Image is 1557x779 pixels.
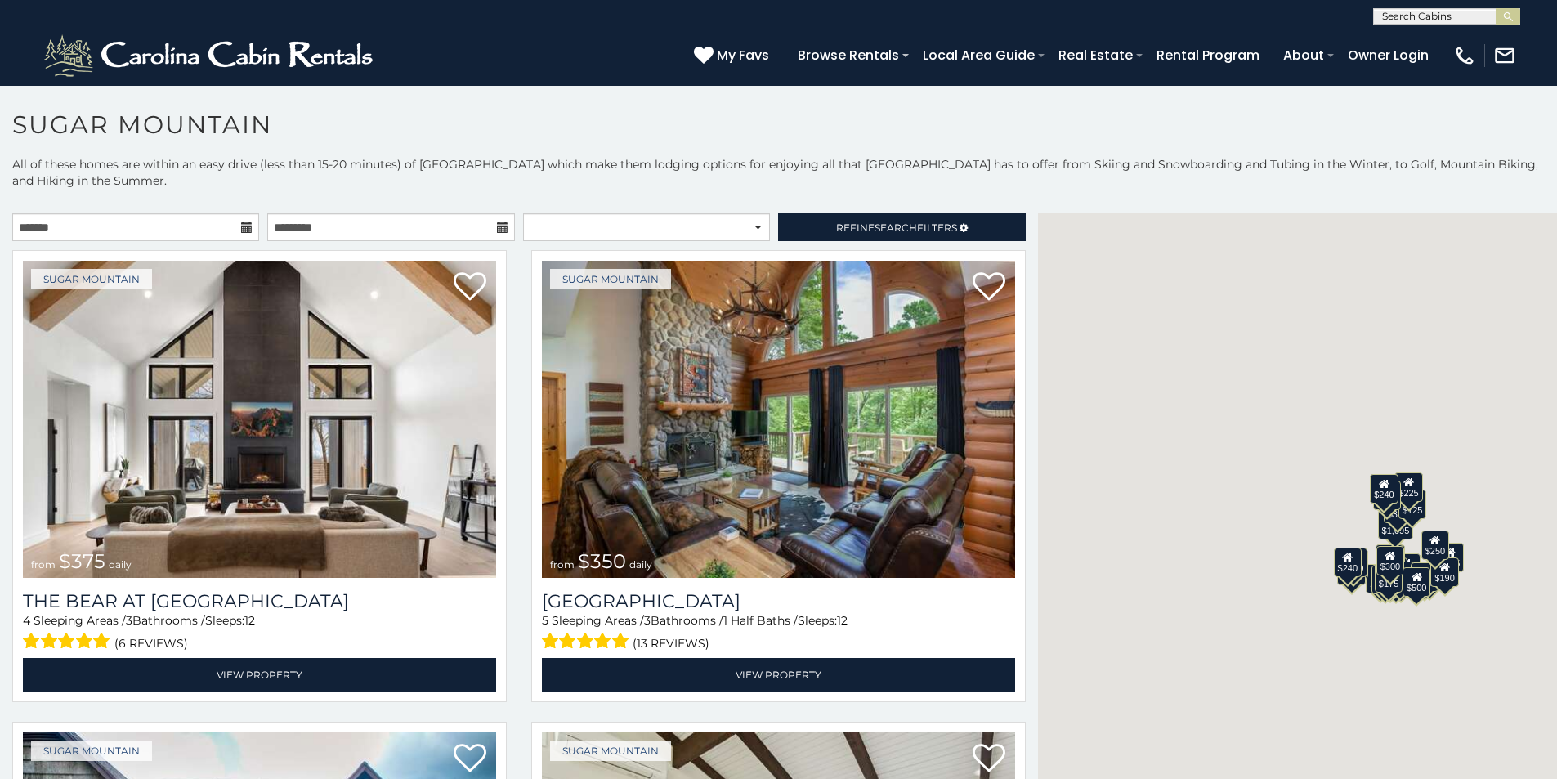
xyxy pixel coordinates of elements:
[1375,563,1403,593] div: $175
[778,213,1025,241] a: RefineSearchFilters
[109,558,132,571] span: daily
[244,613,255,628] span: 12
[23,658,496,692] a: View Property
[629,558,652,571] span: daily
[1395,472,1423,502] div: $225
[454,271,486,305] a: Add to favorites
[1421,531,1449,560] div: $250
[542,613,548,628] span: 5
[23,590,496,612] a: The Bear At [GEOGRAPHIC_DATA]
[875,222,917,234] span: Search
[550,269,671,289] a: Sugar Mountain
[1436,543,1464,572] div: $155
[723,613,798,628] span: 1 Half Baths /
[59,549,105,573] span: $375
[542,658,1015,692] a: View Property
[1376,546,1404,575] div: $300
[1393,553,1421,583] div: $200
[973,271,1005,305] a: Add to favorites
[1493,44,1516,67] img: mail-regular-white.png
[542,590,1015,612] a: [GEOGRAPHIC_DATA]
[550,741,671,761] a: Sugar Mountain
[633,633,709,654] span: (13 reviews)
[973,742,1005,777] a: Add to favorites
[542,612,1015,654] div: Sleeping Areas / Bathrooms / Sleeps:
[542,261,1015,578] img: Grouse Moor Lodge
[23,612,496,654] div: Sleeping Areas / Bathrooms / Sleeps:
[550,558,575,571] span: from
[1411,562,1438,592] div: $195
[542,261,1015,578] a: Grouse Moor Lodge from $350 daily
[1403,567,1430,597] div: $500
[23,590,496,612] h3: The Bear At Sugar Mountain
[1453,44,1476,67] img: phone-regular-white.png
[31,741,152,761] a: Sugar Mountain
[1372,565,1400,594] div: $155
[836,222,957,234] span: Refine Filters
[126,613,132,628] span: 3
[644,613,651,628] span: 3
[542,590,1015,612] h3: Grouse Moor Lodge
[1431,557,1459,587] div: $190
[31,269,152,289] a: Sugar Mountain
[23,613,30,628] span: 4
[578,549,626,573] span: $350
[1371,474,1398,504] div: $240
[1378,510,1414,539] div: $1,095
[23,261,496,578] img: The Bear At Sugar Mountain
[41,31,380,80] img: White-1-2.png
[1148,41,1268,69] a: Rental Program
[915,41,1043,69] a: Local Area Guide
[454,742,486,777] a: Add to favorites
[837,613,848,628] span: 12
[1376,544,1403,574] div: $190
[23,261,496,578] a: The Bear At Sugar Mountain from $375 daily
[1340,41,1437,69] a: Owner Login
[1334,548,1362,577] div: $240
[717,45,769,65] span: My Favs
[1398,490,1426,519] div: $125
[114,633,188,654] span: (6 reviews)
[1050,41,1141,69] a: Real Estate
[31,558,56,571] span: from
[790,41,907,69] a: Browse Rentals
[1275,41,1332,69] a: About
[694,45,773,66] a: My Favs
